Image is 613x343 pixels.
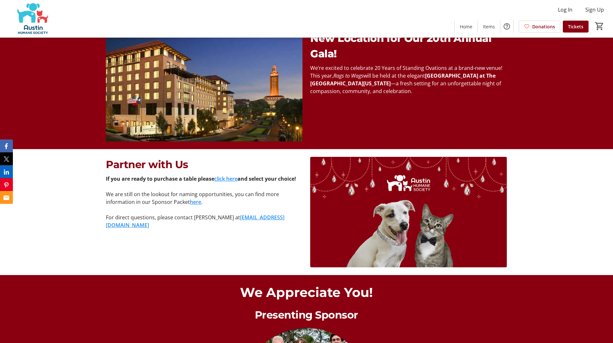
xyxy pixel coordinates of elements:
span: We’re excited to celebrate 20 Years of Standing Ovations at a brand-new venue! This year, [310,64,502,79]
a: Donations [519,21,560,33]
strong: If you are ready to purchase a table please and select your choice! [106,175,296,182]
span: Home [460,23,472,30]
a: click here [214,175,237,182]
img: Austin Humane Society's Logo [4,3,61,35]
span: Items [483,23,495,30]
span: We Appreciate You! [240,284,373,300]
span: Sign Up [585,6,604,14]
a: Items [478,21,500,33]
img: undefined [106,31,302,141]
button: Cart [594,20,605,32]
p: Partner with Us [106,157,302,172]
span: Presenting Sponsor [255,309,358,321]
span: Log In [558,6,572,14]
button: Help [500,20,513,33]
img: undefined [310,157,507,268]
p: For direct questions, please contact [PERSON_NAME] at [106,214,302,229]
button: Sign Up [580,5,609,15]
a: Home [455,21,478,33]
em: Rags to Wags [333,72,363,79]
p: We are still on the lookout for naming opportunities, you can find more information in our Sponso... [106,190,302,206]
span: —a fresh setting for an unforgettable night of compassion, community, and celebration. [310,80,501,95]
a: Tickets [563,21,589,33]
button: Log In [553,5,578,15]
a: [EMAIL_ADDRESS][DOMAIN_NAME] [106,214,284,229]
a: here [190,198,201,205]
span: Tickets [568,23,583,30]
span: will be held at the elegant [363,72,425,79]
span: Donations [532,23,555,30]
